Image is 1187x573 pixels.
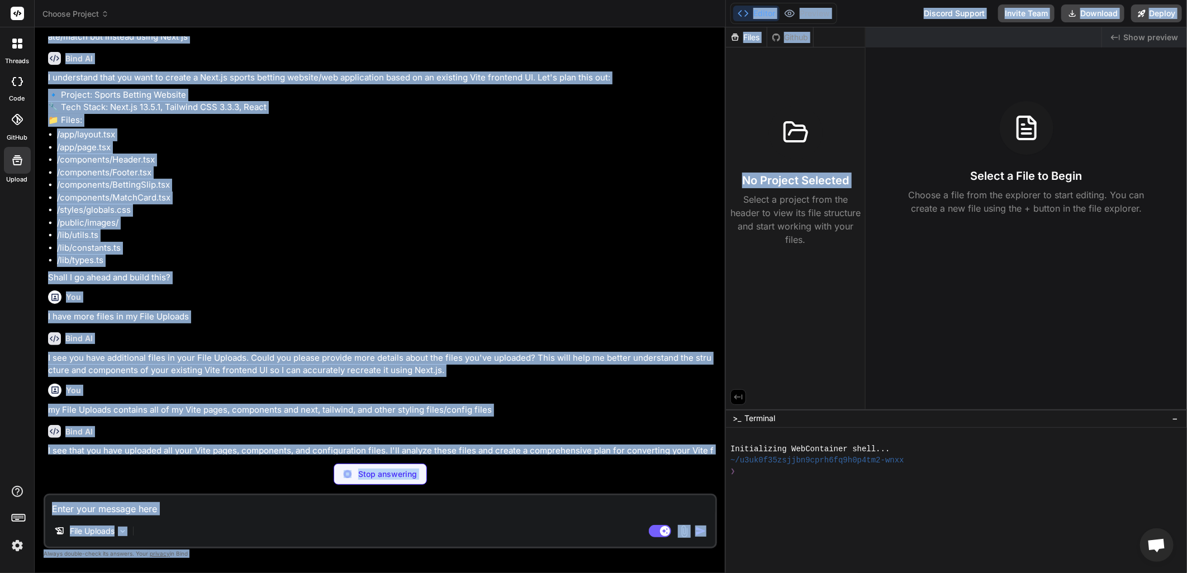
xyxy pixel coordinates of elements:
[742,173,849,188] h3: No Project Selected
[733,6,780,21] button: Editor
[57,242,715,255] li: /lib/constants.ts
[7,175,28,184] label: Upload
[5,56,29,66] label: threads
[1061,4,1124,22] button: Download
[57,154,715,166] li: /components/Header.tsx
[48,445,715,470] p: I see that you have uploaded all your Vite pages, components, and configuration files. I'll analy...
[998,4,1055,22] button: Invite Team
[1172,413,1178,424] span: −
[57,128,715,141] li: /app/layout.tsx
[730,466,736,477] span: ❯
[730,455,904,466] span: ~/u3uk0f35zsjjbn9cprh6fq9h0p4tm2-wnxx
[65,426,93,437] h6: Bind AI
[1140,528,1174,562] div: Open chat
[767,32,813,43] div: Github
[48,311,715,323] p: I have more files in my File Uploads
[66,385,81,396] h6: You
[730,443,890,455] span: Initializing WebContainer shell...
[57,179,715,192] li: /components/BettingSlip.tsx
[733,413,741,424] span: >_
[57,254,715,267] li: /lib/types.ts
[57,204,715,217] li: /styles/globals.css
[57,141,715,154] li: /app/page.tsx
[65,333,93,344] h6: Bind AI
[57,192,715,204] li: /components/MatchCard.tsx
[48,404,715,417] p: my File Uploads contains all of my Vite pages, components and next, tailwind, and other styling f...
[57,229,715,242] li: /lib/utils.ts
[118,527,127,536] img: Pick Models
[971,168,1082,184] h3: Select a File to Begin
[726,32,767,43] div: Files
[678,525,691,538] img: attachment
[1131,4,1182,22] button: Deploy
[744,413,775,424] span: Terminal
[358,469,417,480] p: Stop answering
[48,352,715,377] p: I see you have additional files in your File Uploads. Could you please provide more details about...
[42,8,109,20] span: Choose Project
[10,94,25,103] label: code
[70,526,115,537] p: File Uploads
[66,292,81,303] h6: You
[780,6,834,21] button: Preview
[730,193,861,246] p: Select a project from the header to view its file structure and start working with your files.
[150,550,170,557] span: privacy
[65,53,93,64] h6: Bind AI
[48,71,715,84] p: I understand that you want to create a Next.js sports betting website/web application based on an...
[57,166,715,179] li: /components/Footer.tsx
[44,548,717,559] p: Always double-check its answers. Your in Bind
[695,526,706,537] img: icon
[57,217,715,230] li: /public/images/
[1170,409,1180,427] button: −
[48,271,715,284] p: Shall I go ahead and build this?
[901,188,1152,215] p: Choose a file from the explorer to start editing. You can create a new file using the + button in...
[7,133,27,142] label: GitHub
[8,536,27,555] img: settings
[1123,32,1178,43] span: Show preview
[48,89,715,127] p: 🔹 Project: Sports Betting Website 🔧 Tech Stack: Next.js 13.5.1, Tailwind CSS 3.3.3, React 📁 Files:
[917,4,991,22] div: Discord Support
